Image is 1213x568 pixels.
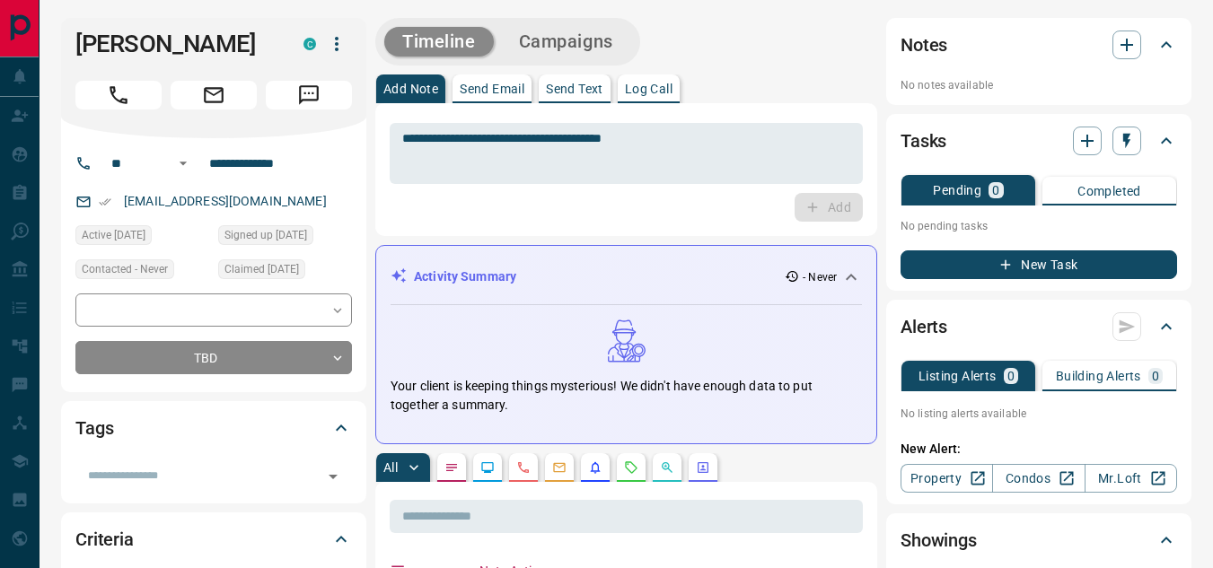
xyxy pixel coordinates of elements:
div: condos.ca [303,38,316,50]
span: Message [266,81,352,109]
h2: Showings [901,526,977,555]
div: Tags [75,406,352,450]
p: - Never [803,269,837,285]
p: All [383,461,398,474]
div: Sat Apr 13 2024 [75,225,209,250]
p: Send Email [460,83,524,95]
h2: Criteria [75,525,134,554]
h2: Notes [901,31,947,59]
h2: Tasks [901,127,946,155]
button: Open [172,153,194,174]
p: 0 [992,184,999,197]
p: Activity Summary [414,267,516,286]
p: Add Note [383,83,438,95]
svg: Requests [624,460,638,475]
button: New Task [901,250,1177,279]
div: Alerts [901,305,1177,348]
h2: Tags [75,414,113,442]
div: Criteria [75,518,352,561]
svg: Calls [516,460,531,475]
h2: Alerts [901,312,947,341]
svg: Agent Actions [696,460,710,475]
div: Activity Summary- Never [391,260,862,293]
a: [EMAIL_ADDRESS][DOMAIN_NAME] [124,194,327,208]
p: Your client is keeping things mysterious! We didn't have enough data to put together a summary. [391,377,862,415]
span: Claimed [DATE] [224,260,299,278]
h1: [PERSON_NAME] [75,30,277,58]
p: 0 [1152,370,1159,382]
p: Completed [1077,185,1141,197]
p: Listing Alerts [919,370,997,382]
p: Building Alerts [1056,370,1141,382]
a: Property [901,464,993,493]
button: Timeline [384,27,494,57]
a: Mr.Loft [1085,464,1177,493]
p: Send Text [546,83,603,95]
button: Open [321,464,346,489]
span: Call [75,81,162,109]
p: Log Call [625,83,672,95]
div: Notes [901,23,1177,66]
span: Email [171,81,257,109]
svg: Lead Browsing Activity [480,460,495,475]
p: New Alert: [901,440,1177,459]
a: Condos [992,464,1085,493]
p: No notes available [901,77,1177,93]
p: No pending tasks [901,213,1177,240]
span: Signed up [DATE] [224,226,307,244]
svg: Emails [552,460,567,475]
svg: Notes [444,460,459,475]
div: TBD [75,341,352,374]
div: Sat Apr 13 2024 [218,259,352,284]
span: Active [DATE] [82,226,145,244]
p: No listing alerts available [901,406,1177,422]
div: Tasks [901,119,1177,162]
p: Pending [933,184,981,197]
svg: Listing Alerts [588,460,602,475]
svg: Email Verified [99,196,111,208]
div: Showings [901,519,1177,562]
button: Campaigns [501,27,631,57]
svg: Opportunities [660,460,674,475]
span: Contacted - Never [82,260,168,278]
div: Sat Apr 13 2024 [218,225,352,250]
p: 0 [1007,370,1015,382]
